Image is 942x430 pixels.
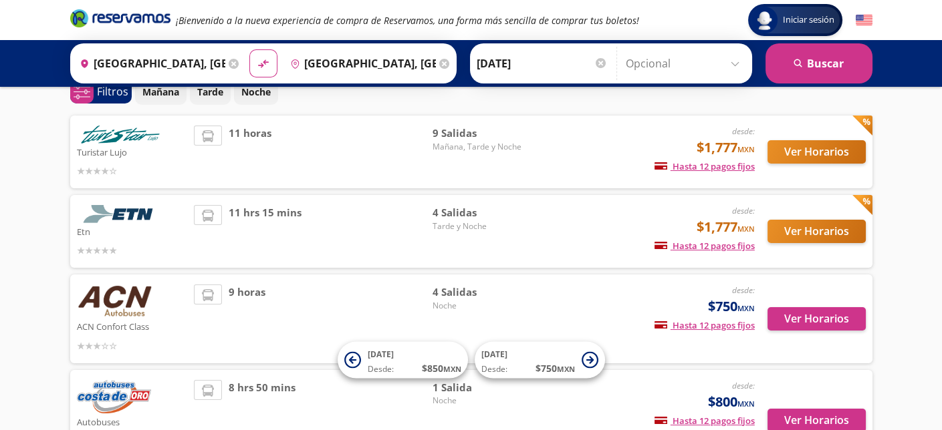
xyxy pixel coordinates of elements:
[77,126,164,144] img: Turistar Lujo
[732,380,755,391] em: desde:
[77,223,188,239] p: Etn
[142,85,179,99] p: Mañana
[433,300,526,312] span: Noche
[433,395,526,407] span: Noche
[766,43,872,83] button: Buscar
[708,296,755,316] span: $750
[732,126,755,137] em: desde:
[433,205,526,220] span: 4 Salidas
[697,138,755,158] span: $1,777
[77,318,188,334] p: ACN Confort Class
[70,8,170,28] i: Brand Logo
[481,349,507,360] span: [DATE]
[229,205,302,258] span: 11 hrs 15 mins
[737,399,755,409] small: MXN
[368,363,394,375] span: Desde:
[433,284,526,300] span: 4 Salidas
[732,284,755,296] em: desde:
[97,83,128,99] p: Filtros
[70,80,132,103] button: 0Filtros
[433,126,526,141] span: 9 Salidas
[234,79,278,105] button: Noche
[768,307,866,331] button: Ver Horarios
[655,319,755,331] span: Hasta 12 pagos fijos
[708,392,755,412] span: $800
[197,85,223,99] p: Tarde
[655,160,755,172] span: Hasta 12 pagos fijos
[557,364,575,374] small: MXN
[433,141,526,153] span: Mañana, Tarde y Noche
[856,12,872,29] button: English
[285,47,436,80] input: Buscar Destino
[77,380,151,413] img: Autobuses Costa de Oro
[74,47,225,80] input: Buscar Origen
[626,47,745,80] input: Opcional
[536,361,575,375] span: $ 750
[655,240,755,252] span: Hasta 12 pagos fijos
[433,220,526,232] span: Tarde y Noche
[768,140,866,164] button: Ver Horarios
[77,205,164,223] img: Etn
[737,224,755,234] small: MXN
[433,380,526,395] span: 1 Salida
[655,415,755,427] span: Hasta 12 pagos fijos
[768,220,866,243] button: Ver Horarios
[422,361,461,375] span: $ 850
[229,284,265,353] span: 9 horas
[135,79,187,105] button: Mañana
[338,342,468,379] button: [DATE]Desde:$850MXN
[737,144,755,154] small: MXN
[77,284,153,318] img: ACN Confort Class
[241,85,271,99] p: Noche
[229,126,271,178] span: 11 horas
[176,14,639,27] em: ¡Bienvenido a la nueva experiencia de compra de Reservamos, una forma más sencilla de comprar tus...
[77,144,188,160] p: Turistar Lujo
[368,349,394,360] span: [DATE]
[778,13,840,27] span: Iniciar sesión
[443,364,461,374] small: MXN
[481,363,507,375] span: Desde:
[697,217,755,237] span: $1,777
[477,47,608,80] input: Elegir Fecha
[732,205,755,216] em: desde:
[190,79,231,105] button: Tarde
[70,8,170,32] a: Brand Logo
[737,303,755,313] small: MXN
[475,342,605,379] button: [DATE]Desde:$750MXN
